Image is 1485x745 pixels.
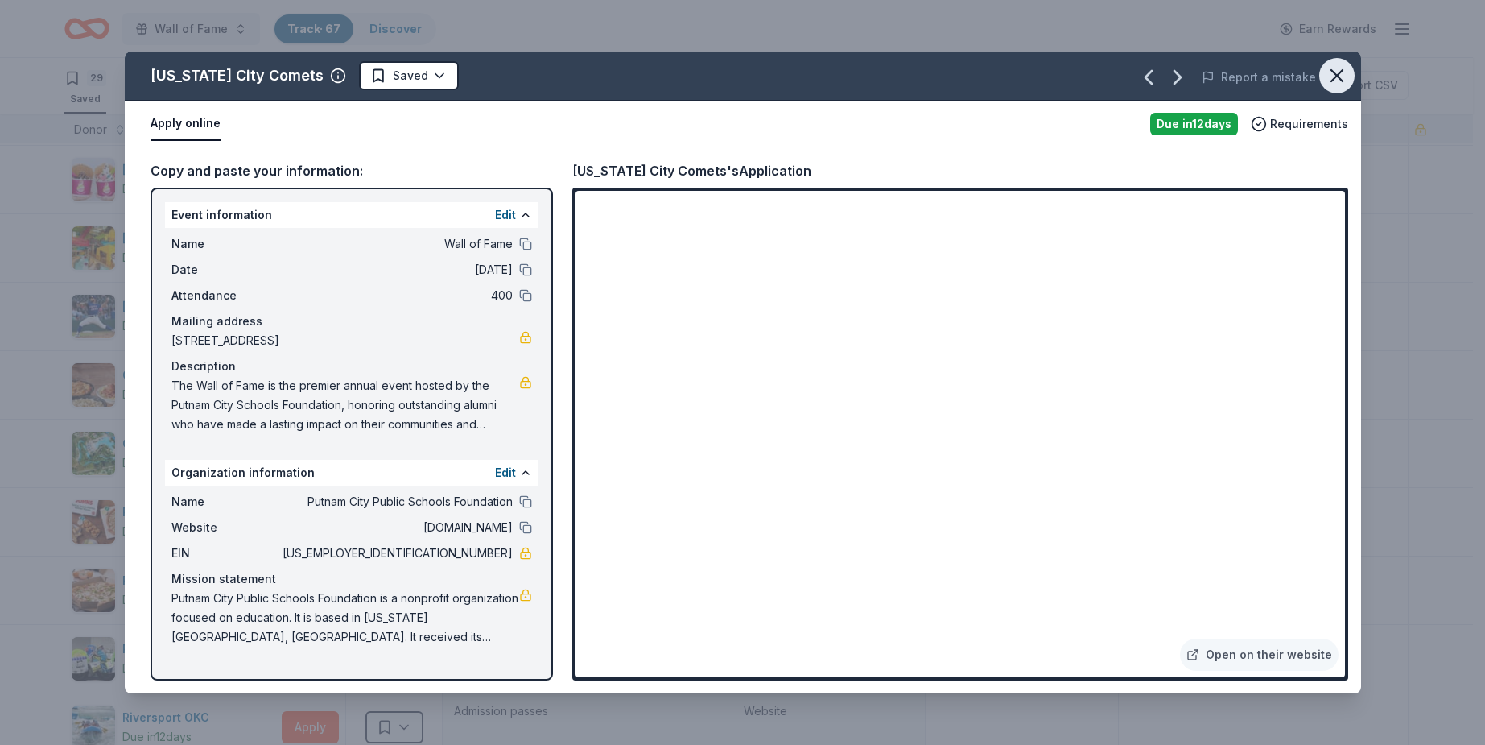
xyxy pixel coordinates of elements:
[171,589,519,647] span: Putnam City Public Schools Foundation is a nonprofit organization focused on education. It is bas...
[1251,114,1348,134] button: Requirements
[151,63,324,89] div: [US_STATE] City Comets
[279,286,513,305] span: 400
[1150,113,1238,135] div: Due in 12 days
[171,234,279,254] span: Name
[171,492,279,511] span: Name
[1202,68,1316,87] button: Report a mistake
[151,107,221,141] button: Apply online
[171,331,519,350] span: [STREET_ADDRESS]
[171,312,532,331] div: Mailing address
[393,66,428,85] span: Saved
[279,260,513,279] span: [DATE]
[572,160,811,181] div: [US_STATE] City Comets's Application
[279,518,513,537] span: [DOMAIN_NAME]
[165,460,538,486] div: Organization information
[279,492,513,511] span: Putnam City Public Schools Foundation
[279,234,513,254] span: Wall of Fame
[279,544,513,563] span: [US_EMPLOYER_IDENTIFICATION_NUMBER]
[495,205,516,225] button: Edit
[165,202,538,228] div: Event information
[495,463,516,482] button: Edit
[359,61,459,90] button: Saved
[171,286,279,305] span: Attendance
[171,518,279,537] span: Website
[151,160,553,181] div: Copy and paste your information:
[171,569,532,589] div: Mission statement
[1180,639,1339,671] a: Open on their website
[171,376,519,434] span: The Wall of Fame is the premier annual event hosted by the Putnam City Schools Foundation, honori...
[171,357,532,376] div: Description
[1270,114,1348,134] span: Requirements
[171,260,279,279] span: Date
[171,544,279,563] span: EIN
